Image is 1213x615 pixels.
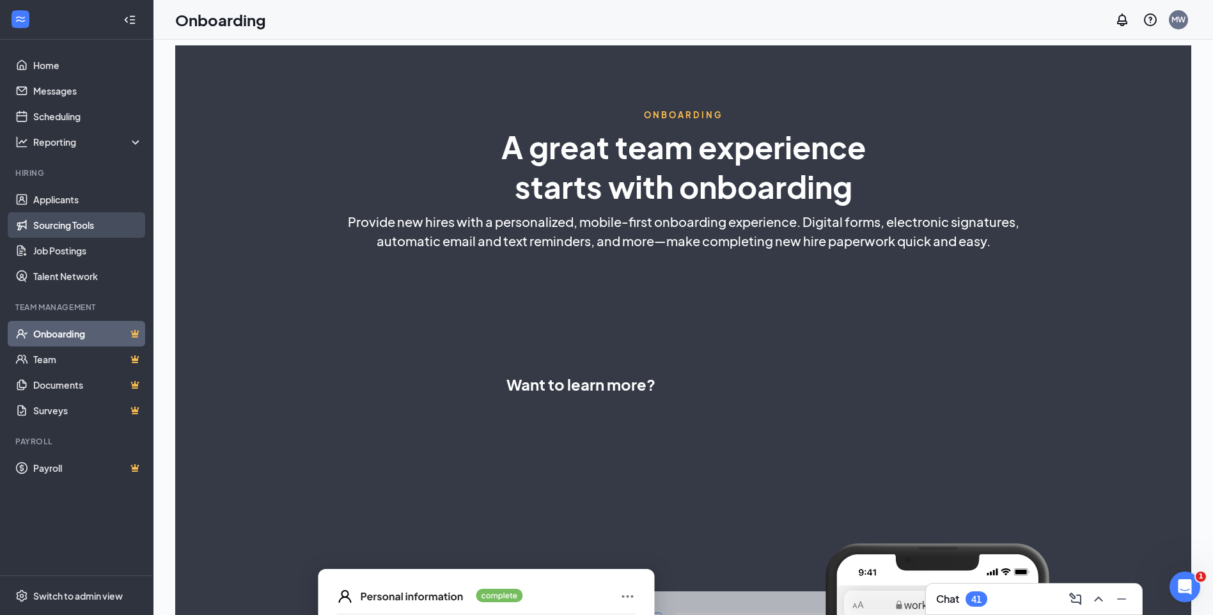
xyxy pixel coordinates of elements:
[33,52,143,78] a: Home
[15,167,140,178] div: Hiring
[123,13,136,26] svg: Collapse
[33,187,143,212] a: Applicants
[33,212,143,238] a: Sourcing Tools
[1115,12,1130,27] svg: Notifications
[33,346,143,372] a: TeamCrown
[936,592,959,606] h3: Chat
[644,109,723,121] span: ONBOARDING
[1088,589,1109,609] button: ChevronUp
[33,136,143,148] div: Reporting
[1171,14,1186,25] div: MW
[14,13,27,26] svg: WorkstreamLogo
[668,257,860,492] iframe: Form 0
[1111,589,1132,609] button: Minimize
[33,372,143,398] a: DocumentsCrown
[15,589,28,602] svg: Settings
[1196,572,1206,582] span: 1
[1068,591,1083,607] svg: ComposeMessage
[506,373,655,396] span: Want to learn more?
[15,302,140,313] div: Team Management
[1065,589,1086,609] button: ComposeMessage
[15,436,140,447] div: Payroll
[33,455,143,481] a: PayrollCrown
[33,78,143,104] a: Messages
[15,136,28,148] svg: Analysis
[377,231,990,251] span: automatic email and text reminders, and more—make completing new hire paperwork quick and easy.
[1170,572,1200,602] iframe: Intercom live chat
[1091,591,1106,607] svg: ChevronUp
[515,167,852,206] span: starts with onboarding
[971,594,982,605] div: 41
[33,263,143,289] a: Talent Network
[1114,591,1129,607] svg: Minimize
[33,238,143,263] a: Job Postings
[501,127,866,166] span: A great team experience
[175,9,266,31] h1: Onboarding
[348,212,1019,231] span: Provide new hires with a personalized, mobile-first onboarding experience. Digital forms, electro...
[33,104,143,129] a: Scheduling
[33,321,143,346] a: OnboardingCrown
[33,589,123,602] div: Switch to admin view
[33,398,143,423] a: SurveysCrown
[1143,12,1158,27] svg: QuestionInfo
